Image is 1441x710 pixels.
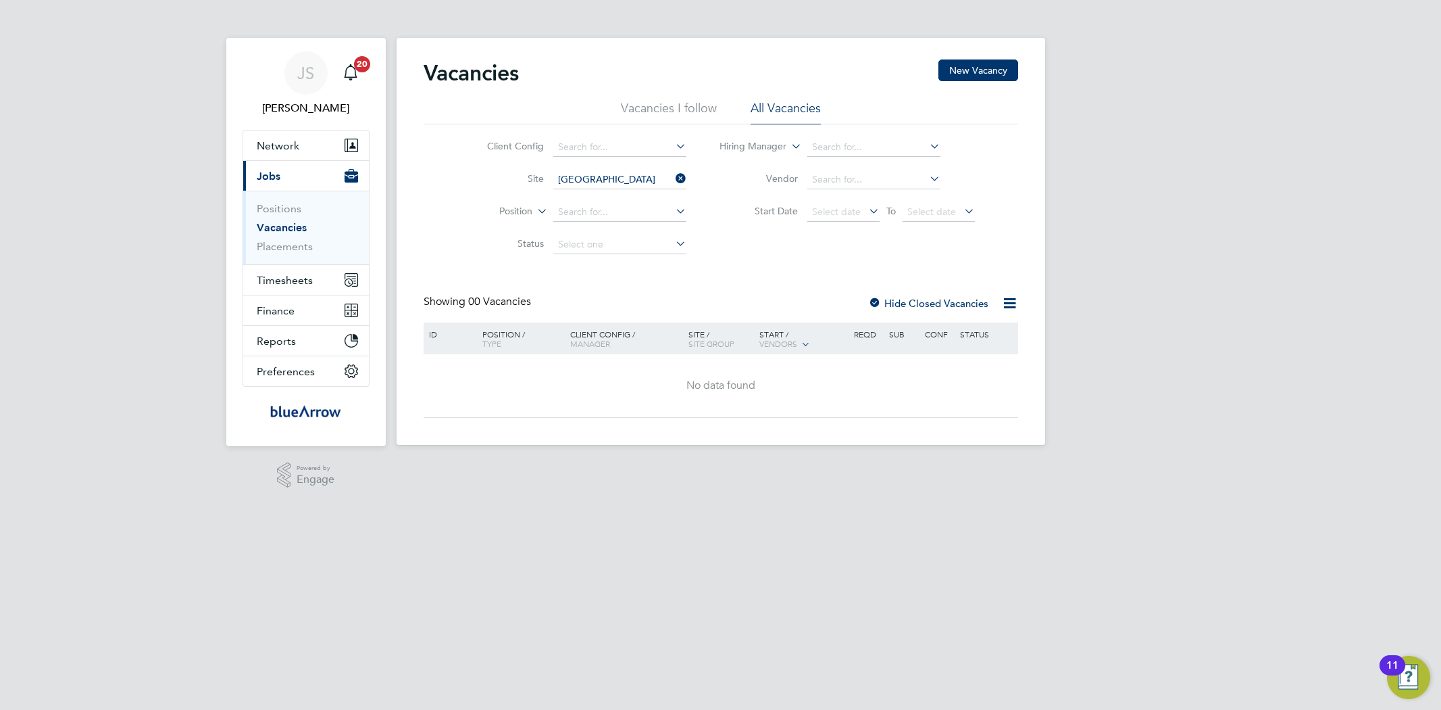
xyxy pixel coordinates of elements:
[1386,665,1398,683] div: 11
[756,323,851,356] div: Start /
[243,191,369,264] div: Jobs
[1387,656,1430,699] button: Open Resource Center, 11 new notifications
[482,338,501,349] span: Type
[257,240,313,253] a: Placements
[685,323,756,355] div: Site /
[257,170,280,183] span: Jobs
[688,338,734,349] span: Site Group
[257,139,299,152] span: Network
[243,131,369,160] button: Network
[466,140,544,152] label: Client Config
[709,140,786,153] label: Hiring Manager
[257,202,301,215] a: Positions
[257,221,307,234] a: Vacancies
[243,161,369,191] button: Jobs
[570,338,610,349] span: Manager
[812,206,861,218] span: Select date
[759,338,797,349] span: Vendors
[424,60,519,87] h2: Vacancies
[938,60,1018,81] button: New Vacancy
[243,51,370,116] a: JS[PERSON_NAME]
[720,172,798,185] label: Vendor
[466,172,544,185] label: Site
[751,100,821,124] li: All Vacancies
[455,205,532,218] label: Position
[297,474,334,486] span: Engage
[807,138,940,157] input: Search for...
[567,323,685,355] div: Client Config /
[257,304,295,317] span: Finance
[957,323,1015,346] div: Status
[553,138,686,157] input: Search for...
[243,400,370,422] a: Go to home page
[426,323,473,346] div: ID
[553,203,686,222] input: Search for...
[868,297,988,310] label: Hide Closed Vacancies
[297,463,334,474] span: Powered by
[720,205,798,217] label: Start Date
[886,323,921,346] div: Sub
[553,170,686,189] input: Search for...
[921,323,957,346] div: Conf
[424,295,534,309] div: Showing
[257,335,296,348] span: Reports
[426,379,1016,393] div: No data found
[851,323,886,346] div: Reqd
[243,295,369,325] button: Finance
[257,274,313,287] span: Timesheets
[270,400,340,422] img: bluearrow-logo-retina.png
[243,326,369,356] button: Reports
[807,170,940,189] input: Search for...
[553,235,686,254] input: Select one
[243,265,369,295] button: Timesheets
[621,100,717,124] li: Vacancies I follow
[472,323,567,355] div: Position /
[297,64,314,82] span: JS
[354,56,370,72] span: 20
[907,206,956,218] span: Select date
[226,38,386,446] nav: Main navigation
[243,356,369,386] button: Preferences
[277,463,334,488] a: Powered byEngage
[257,365,315,378] span: Preferences
[466,237,544,250] label: Status
[882,202,900,220] span: To
[337,51,364,95] a: 20
[468,295,531,308] span: 00 Vacancies
[243,100,370,116] span: Jay Scull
